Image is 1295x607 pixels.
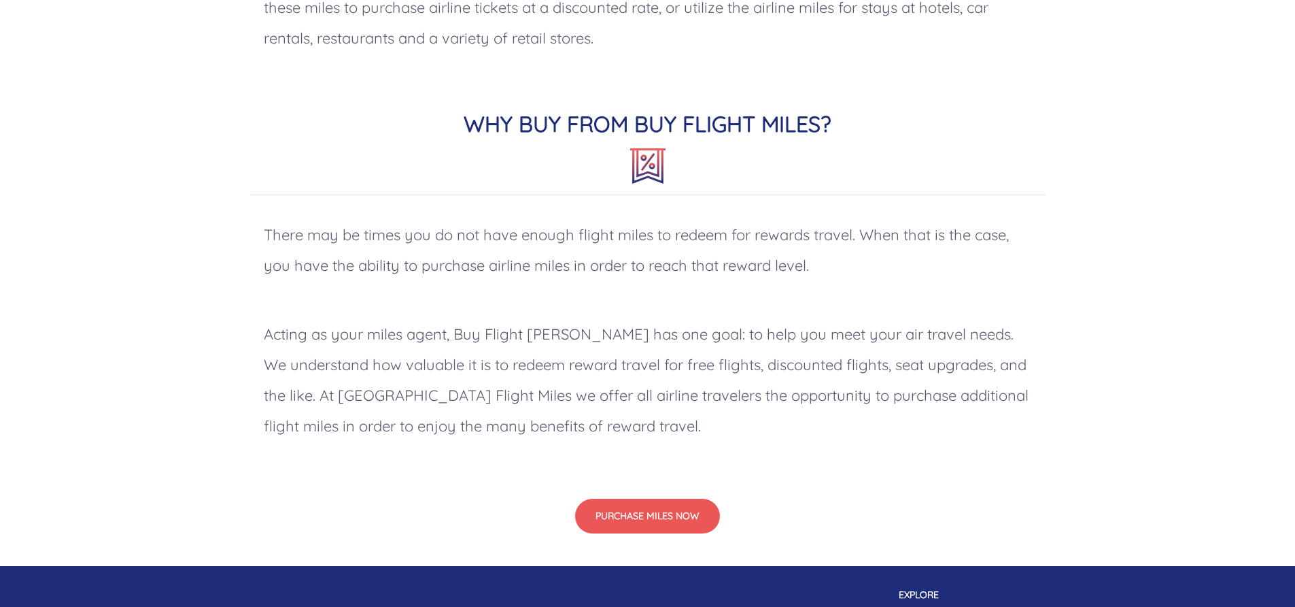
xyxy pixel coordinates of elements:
[250,206,1046,295] p: There may be times you do not have enough flight miles to redeem for rewards travel. When that is...
[575,508,720,522] a: PURCHASE MILES NOW
[250,111,1046,195] h2: WHY BUY FROM BUY FLIGHT MILES?
[575,499,720,534] button: PURCHASE MILES NOW
[250,306,1046,455] p: Acting as your miles agent, Buy Flight [PERSON_NAME] has one goal: to help you meet your air trav...
[630,148,666,184] img: about-icon
[888,588,1046,602] p: EXPLORE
